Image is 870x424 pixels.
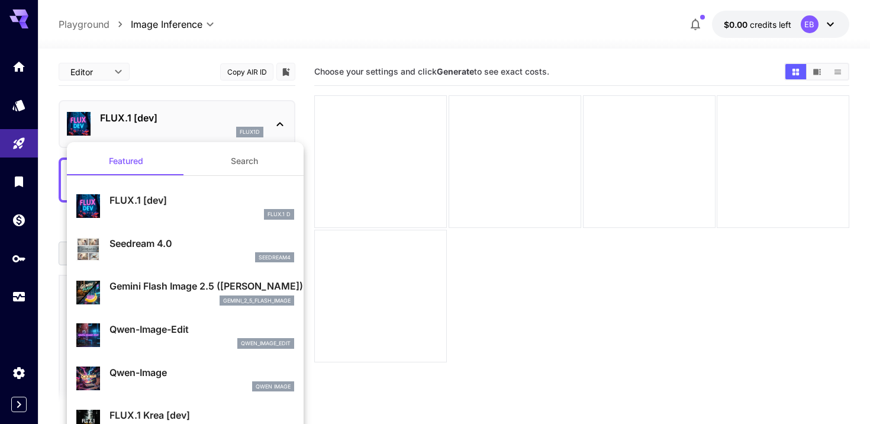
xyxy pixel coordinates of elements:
p: FLUX.1 [dev] [109,193,294,207]
p: Gemini Flash Image 2.5 ([PERSON_NAME]) [109,279,294,293]
p: gemini_2_5_flash_image [223,297,291,305]
p: qwen_image_edit [241,339,291,348]
p: seedream4 [259,253,291,262]
div: Qwen-Image-Editqwen_image_edit [76,317,294,354]
p: Seedream 4.0 [109,236,294,250]
p: Qwen Image [256,383,291,391]
button: Featured [67,147,185,175]
p: FLUX.1 Krea [dev] [109,408,294,422]
div: Gemini Flash Image 2.5 ([PERSON_NAME])gemini_2_5_flash_image [76,274,294,310]
p: FLUX.1 D [268,210,291,219]
p: Qwen-Image-Edit [109,322,294,336]
button: Search [185,147,304,175]
div: FLUX.1 [dev]FLUX.1 D [76,188,294,224]
p: Qwen-Image [109,365,294,380]
div: Qwen-ImageQwen Image [76,361,294,397]
div: Seedream 4.0seedream4 [76,232,294,268]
